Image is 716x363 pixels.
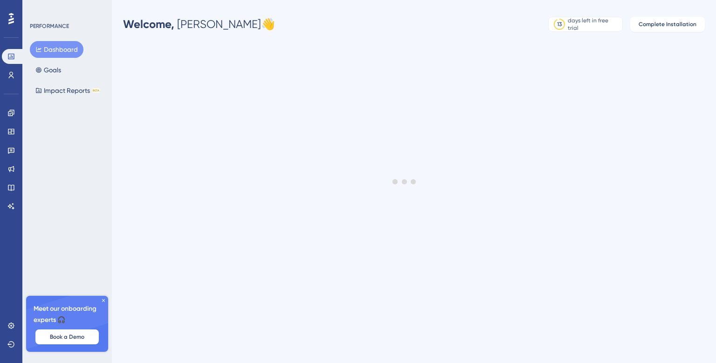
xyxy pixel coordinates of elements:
span: Meet our onboarding experts 🎧 [34,303,101,326]
button: Goals [30,62,67,78]
div: 13 [557,21,562,28]
div: BETA [92,88,100,93]
button: Dashboard [30,41,83,58]
div: days left in free trial [568,17,620,32]
button: Complete Installation [630,17,705,32]
span: Book a Demo [50,333,84,341]
div: [PERSON_NAME] 👋 [123,17,275,32]
button: Impact ReportsBETA [30,82,106,99]
button: Book a Demo [35,329,99,344]
div: PERFORMANCE [30,22,69,30]
span: Complete Installation [639,21,696,28]
span: Welcome, [123,17,174,31]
